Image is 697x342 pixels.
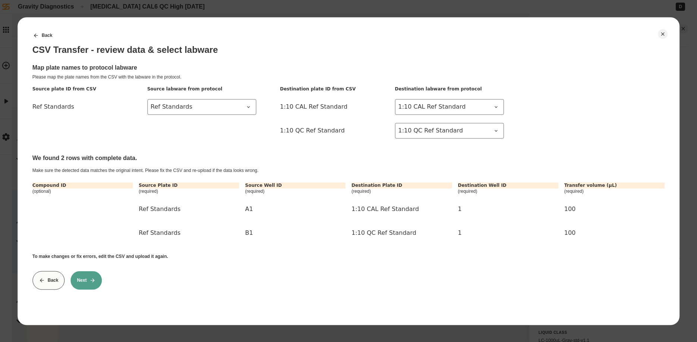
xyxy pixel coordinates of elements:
[32,98,141,116] div: Ref Standards
[32,254,665,259] div: To make changes or fix errors, edit the CSV and upload it again.
[398,126,492,135] span: 1:10 QC Ref Standard
[564,188,665,194] div: (required)
[280,122,389,140] div: 1:10 QC Ref Standard
[32,167,665,173] div: Make sure the detected data matches the original intent. Please fix the CSV and re-upload if the ...
[32,45,218,55] div: CSV Transfer - review data & select labware
[26,26,59,45] button: Back
[395,86,504,92] div: Destination labware from protocol
[139,188,239,194] div: (required)
[139,224,239,242] div: Ref Standards
[398,102,492,111] span: 1:10 CAL Ref Standard
[139,200,239,218] div: Ref Standards
[245,188,345,194] div: (required)
[564,182,665,188] div: Transfer volume (µL)
[280,98,389,116] div: 1:10 CAL Ref Standard
[32,86,141,92] div: Source plate ID from CSV
[32,271,65,290] button: Back
[70,271,102,290] button: Next
[139,182,239,188] div: Source Plate ID
[658,29,668,39] button: Close
[280,86,389,92] div: Destination plate ID from CSV
[245,182,345,188] div: Source Well ID
[32,74,665,80] div: Please map the plate names from the CSV with the labware in the protocol.
[351,188,452,194] div: (required)
[458,200,558,218] div: 1
[32,188,133,194] div: (optional)
[458,224,558,242] div: 1
[351,224,452,242] div: 1:10 QC Ref Standard
[151,102,244,111] span: Ref Standards
[147,86,256,92] div: Source labware from protocol
[32,64,665,71] div: Map plate names to protocol labware
[32,154,665,162] div: We found 2 rows with complete data.
[564,200,665,218] div: 100
[351,182,452,188] div: Destination Plate ID
[458,182,558,188] div: Destination Well ID
[245,200,345,218] div: A1
[458,188,558,194] div: (required)
[351,200,452,218] div: 1:10 CAL Ref Standard
[564,224,665,242] div: 100
[32,182,133,188] div: Compound ID
[245,224,345,242] div: B1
